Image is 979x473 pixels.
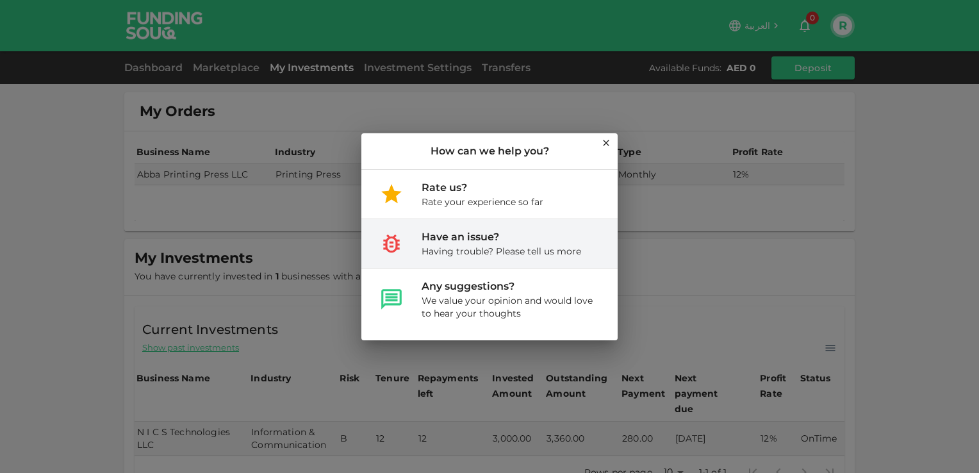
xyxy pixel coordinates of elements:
div: How can we help you? [361,133,618,169]
div: Rate us? [422,180,543,195]
div: Any suggestions? [422,279,597,294]
div: Rate your experience so far [422,195,543,208]
div: Have an issue? [422,229,581,245]
div: Having trouble? Please tell us more [422,245,581,258]
div: We value your opinion and would love to hear your thoughts [422,294,597,320]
